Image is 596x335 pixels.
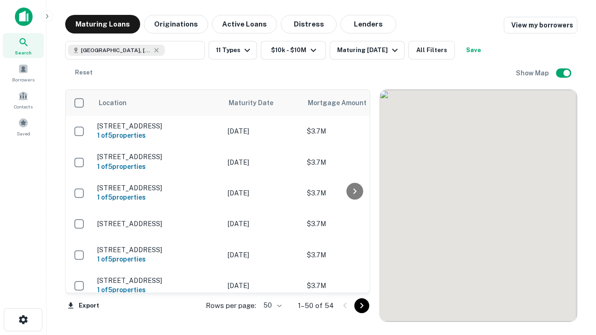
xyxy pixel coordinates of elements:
p: [DATE] [228,157,298,167]
p: $3.7M [307,250,400,260]
h6: Show Map [516,68,550,78]
button: $10k - $10M [261,41,326,60]
button: Originations [144,15,208,33]
p: [STREET_ADDRESS] [97,246,218,254]
a: Saved [3,114,44,139]
th: Location [93,90,223,116]
span: Location [98,97,127,108]
th: Mortgage Amount [302,90,405,116]
p: $3.7M [307,281,400,291]
p: [STREET_ADDRESS] [97,184,218,192]
th: Maturity Date [223,90,302,116]
button: Maturing Loans [65,15,140,33]
div: Maturing [DATE] [337,45,400,56]
div: 50 [260,299,283,312]
h6: 1 of 5 properties [97,285,218,295]
h6: 1 of 5 properties [97,254,218,264]
button: Export [65,299,102,313]
p: [DATE] [228,188,298,198]
button: Maturing [DATE] [330,41,405,60]
div: 0 0 [380,90,577,322]
button: Distress [281,15,337,33]
a: Contacts [3,87,44,112]
p: $3.7M [307,157,400,167]
a: View my borrowers [504,17,577,33]
button: Reset [69,63,99,82]
p: $3.7M [307,126,400,136]
p: [DATE] [228,219,298,229]
p: $3.7M [307,219,400,229]
span: Borrowers [12,76,34,83]
p: [DATE] [228,126,298,136]
p: [STREET_ADDRESS] [97,276,218,285]
button: Save your search to get updates of matches that match your search criteria. [459,41,488,60]
h6: 1 of 5 properties [97,130,218,141]
h6: 1 of 5 properties [97,161,218,172]
button: Go to next page [354,298,369,313]
span: Saved [17,130,30,137]
p: [STREET_ADDRESS] [97,220,218,228]
span: Mortgage Amount [308,97,379,108]
button: 11 Types [209,41,257,60]
span: Maturity Date [229,97,285,108]
button: Lenders [340,15,396,33]
button: Active Loans [212,15,277,33]
img: capitalize-icon.png [15,7,33,26]
span: Contacts [14,103,33,110]
a: Search [3,33,44,58]
iframe: Chat Widget [549,261,596,305]
p: [DATE] [228,250,298,260]
p: [STREET_ADDRESS] [97,122,218,130]
h6: 1 of 5 properties [97,192,218,202]
a: Borrowers [3,60,44,85]
p: 1–50 of 54 [298,300,334,311]
p: $3.7M [307,188,400,198]
p: [STREET_ADDRESS] [97,153,218,161]
button: All Filters [408,41,455,60]
p: Rows per page: [206,300,256,311]
p: [DATE] [228,281,298,291]
span: [GEOGRAPHIC_DATA], [GEOGRAPHIC_DATA] [81,46,151,54]
span: Search [15,49,32,56]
